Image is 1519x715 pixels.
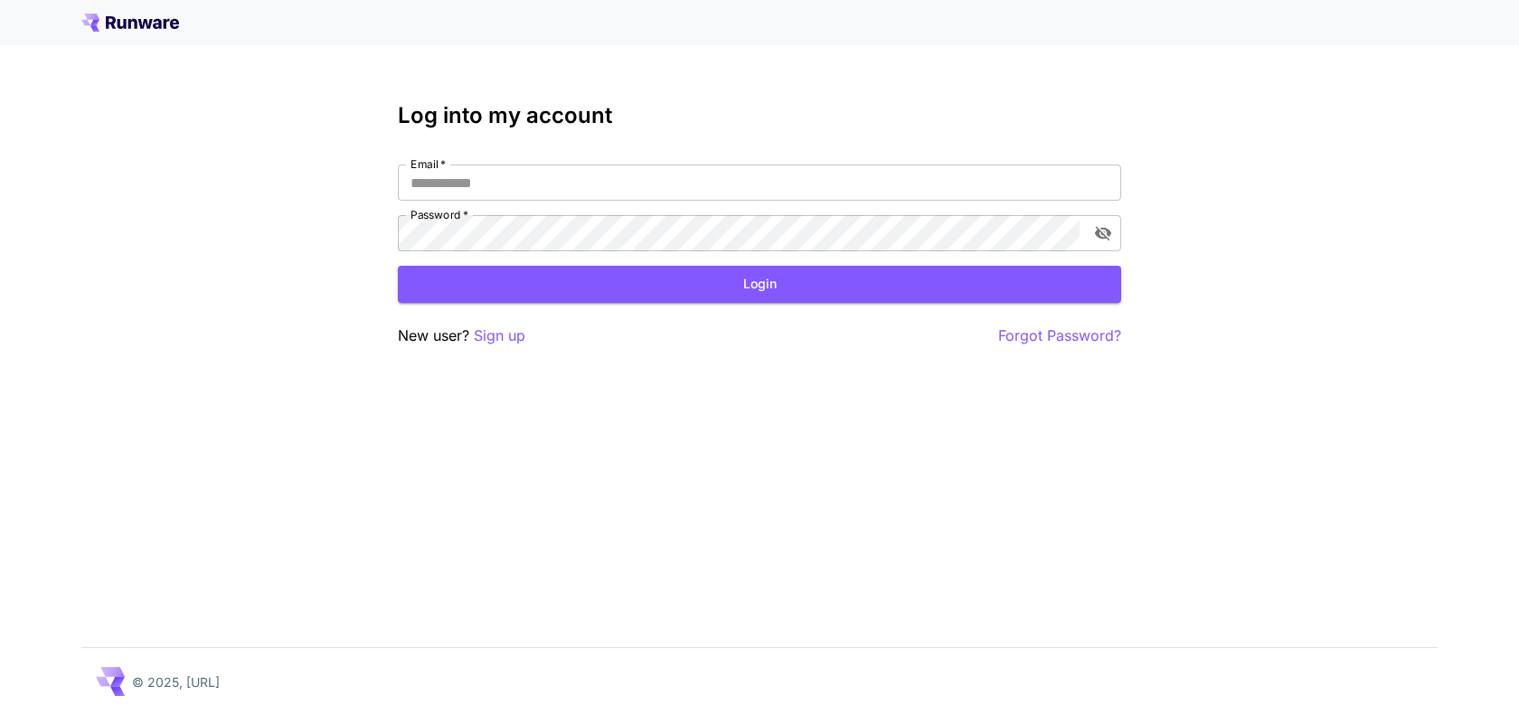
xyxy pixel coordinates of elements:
[398,266,1121,303] button: Login
[398,325,525,347] p: New user?
[474,325,525,347] button: Sign up
[132,673,220,691] p: © 2025, [URL]
[998,325,1121,347] button: Forgot Password?
[1087,217,1119,249] button: toggle password visibility
[410,156,446,172] label: Email
[410,207,468,222] label: Password
[398,103,1121,128] h3: Log into my account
